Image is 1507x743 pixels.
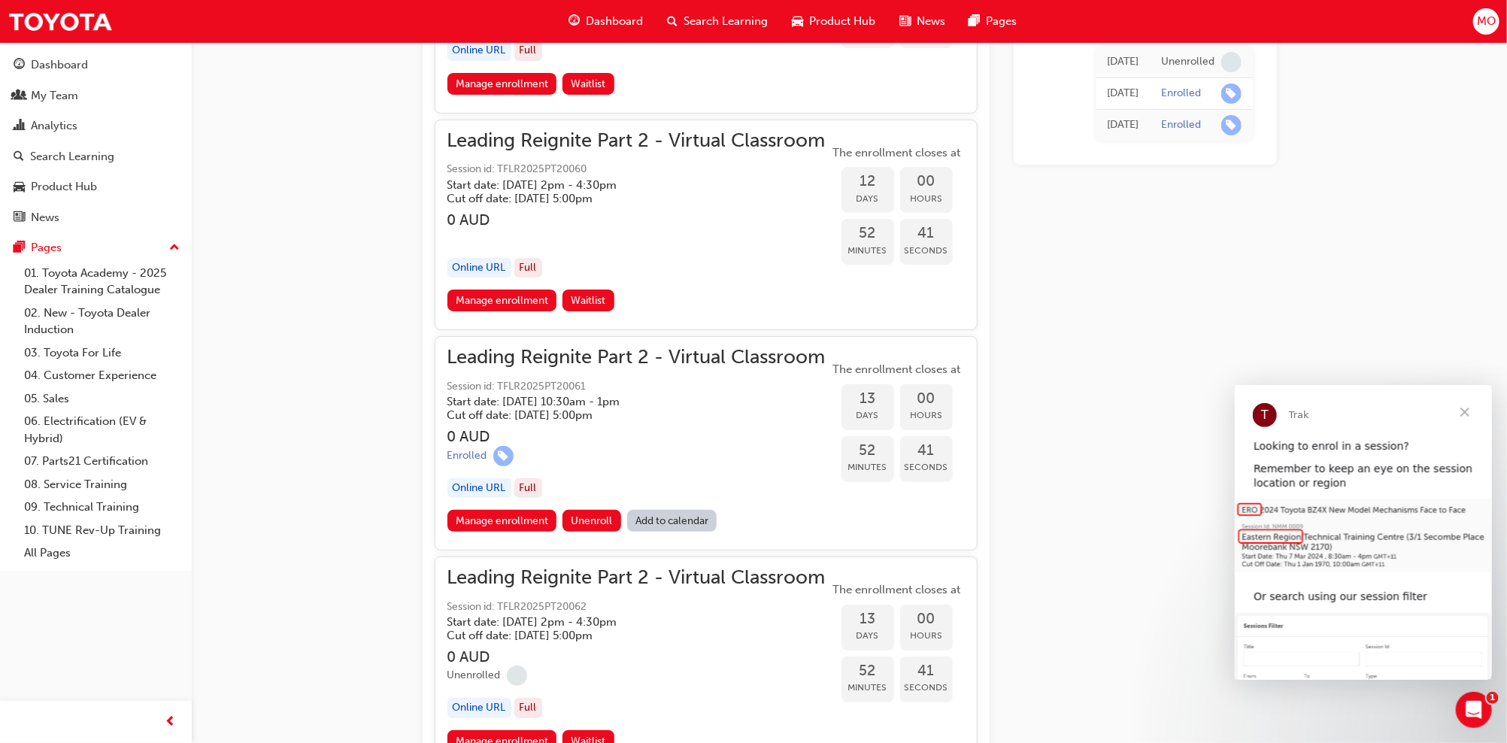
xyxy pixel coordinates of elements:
[841,225,894,242] span: 52
[447,192,802,205] h5: Cut off date: [DATE] 5:00pm
[31,209,59,226] div: News
[18,262,186,302] a: 01. Toyota Academy - 2025 Dealer Training Catalogue
[900,225,953,242] span: 41
[30,148,114,165] div: Search Learning
[1456,692,1492,728] iframe: Intercom live chat
[1221,115,1242,135] span: learningRecordVerb_ENROLL-icon
[18,541,186,565] a: All Pages
[841,407,894,424] span: Days
[900,242,953,259] span: Seconds
[562,73,614,95] button: Waitlist
[447,290,557,311] a: Manage enrollment
[514,258,542,278] div: Full
[1108,53,1139,71] div: Fri Jul 04 2025 11:57:07 GMT+1000 (Australian Eastern Standard Time)
[6,51,186,79] a: Dashboard
[900,173,953,190] span: 00
[447,615,802,629] h5: Start date: [DATE] 2pm - 4:30pm
[1473,8,1499,35] button: MO
[1477,13,1496,30] span: MO
[6,204,186,232] a: News
[627,510,717,532] a: Add to calendar
[586,13,643,30] span: Dashboard
[6,173,186,201] a: Product Hub
[841,390,894,408] span: 13
[569,12,580,31] span: guage-icon
[31,239,62,256] div: Pages
[447,428,826,445] h3: 0 AUD
[1162,55,1215,69] div: Unenrolled
[14,120,25,133] span: chart-icon
[14,150,24,164] span: search-icon
[14,211,25,225] span: news-icon
[447,629,802,642] h5: Cut off date: [DATE] 5:00pm
[562,290,614,311] button: Waitlist
[447,569,826,587] span: Leading Reignite Part 2 - Virtual Classroom
[684,13,768,30] span: Search Learning
[900,442,953,459] span: 41
[447,510,557,532] a: Manage enrollment
[447,41,511,61] div: Online URL
[447,258,511,278] div: Online URL
[829,361,965,378] span: The enrollment closes at
[507,666,527,686] span: learningRecordVerb_NONE-icon
[829,144,965,162] span: The enrollment closes at
[514,698,542,718] div: Full
[14,59,25,72] span: guage-icon
[841,442,894,459] span: 52
[447,698,511,718] div: Online URL
[900,611,953,628] span: 00
[447,349,965,538] button: Leading Reignite Part 2 - Virtual ClassroomSession id: TFLR2025PT20061Start date: [DATE] 10:30am ...
[1221,83,1242,104] span: learningRecordVerb_ENROLL-icon
[31,56,88,74] div: Dashboard
[1235,385,1492,680] iframe: Intercom live chat message
[571,77,605,90] span: Waitlist
[14,241,25,255] span: pages-icon
[447,132,965,317] button: Leading Reignite Part 2 - Virtual ClassroomSession id: TFLR2025PT20060Start date: [DATE] 2pm - 4:...
[1487,692,1499,704] span: 1
[900,390,953,408] span: 00
[571,294,605,307] span: Waitlist
[6,48,186,234] button: DashboardMy TeamAnalyticsSearch LearningProduct HubNews
[18,410,186,450] a: 06. Electrification (EV & Hybrid)
[14,89,25,103] span: people-icon
[514,478,542,499] div: Full
[8,5,113,38] img: Trak
[841,679,894,696] span: Minutes
[841,611,894,628] span: 13
[447,378,826,396] span: Session id: TFLR2025PT20061
[1162,118,1202,132] div: Enrolled
[841,459,894,476] span: Minutes
[809,13,875,30] span: Product Hub
[1108,85,1139,102] div: Fri Jul 04 2025 11:43:55 GMT+1000 (Australian Eastern Standard Time)
[31,178,97,196] div: Product Hub
[887,6,957,37] a: news-iconNews
[841,663,894,680] span: 52
[447,408,802,422] h5: Cut off date: [DATE] 5:00pm
[169,238,180,258] span: up-icon
[969,12,981,31] span: pages-icon
[18,473,186,496] a: 08. Service Training
[6,234,186,262] button: Pages
[18,364,186,387] a: 04. Customer Experience
[6,82,186,110] a: My Team
[829,581,965,599] span: The enrollment closes at
[562,510,621,532] button: Unenroll
[447,73,557,95] a: Manage enrollment
[780,6,887,37] a: car-iconProduct Hub
[957,6,1029,37] a: pages-iconPages
[841,242,894,259] span: Minutes
[447,478,511,499] div: Online URL
[447,669,501,683] div: Unenrolled
[841,627,894,644] span: Days
[447,178,802,192] h5: Start date: [DATE] 2pm - 4:30pm
[900,407,953,424] span: Hours
[18,302,186,341] a: 02. New - Toyota Dealer Induction
[917,13,945,30] span: News
[1108,117,1139,134] div: Thu Jun 12 2025 11:16:16 GMT+1000 (Australian Eastern Standard Time)
[987,13,1017,30] span: Pages
[571,514,612,527] span: Unenroll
